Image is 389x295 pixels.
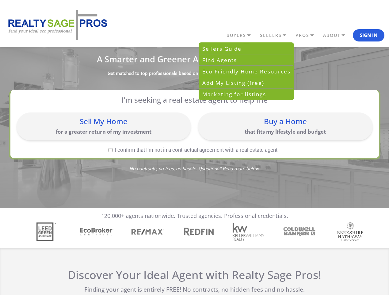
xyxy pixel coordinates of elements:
img: Sponsor Logo: Ecobroker [79,226,114,237]
div: 3 / 7 [133,222,166,241]
span: No contracts, no fees, no hassle. Questions? Read more below. [9,167,380,171]
a: Add My Listing (free) [199,77,293,88]
img: REALTY SAGE PROS [5,9,109,41]
button: Sign In [353,29,384,41]
div: Sell My Home [20,118,188,125]
p: 120,000+ agents nationwide. Trusted agencies. Professional credentials. [101,213,288,219]
img: Sponsor Logo: Leed Green Associate [36,222,56,241]
p: Finding your agent is entirely FREE! No contracts, no hidden fees and no hassle. [67,286,322,293]
img: Sponsor Logo: Keller Williams Realty [232,222,265,241]
img: Sponsor Logo: Redfin [181,226,216,237]
div: 2 / 7 [83,226,116,237]
div: 6 / 7 [285,226,318,238]
a: Sellers Guide [199,43,293,54]
img: Sponsor Logo: Coldwell Banker [282,226,317,238]
div: 7 / 7 [336,222,369,241]
a: ABOUT [322,30,353,41]
h2: Discover Your Ideal Agent with Realty Sage Pros! [67,268,322,281]
img: Sponsor Logo: Remax [131,222,164,241]
label: I confirm that I'm not in a contractual agreement with a real estate agent [17,147,370,153]
p: that fits my lifestyle and budget [201,128,369,135]
div: 1 / 7 [32,222,65,241]
label: Get matched to top professionals based on your unique real estate needs [108,71,260,77]
a: PROS [294,30,322,41]
p: for a greater return of my investment [20,128,188,135]
a: SELLERS [258,30,294,41]
h1: A Smarter and Greener Approach to Real Estate. [9,55,380,63]
img: Sponsor Logo: Berkshire Hathaway [337,222,364,241]
div: BUYERS [199,42,294,100]
div: Buy a Home [201,118,369,125]
a: BUYERS [225,30,258,41]
input: I confirm that I'm not in a contractual agreement with a real estate agent [109,148,113,152]
a: Find Agents [199,54,293,66]
a: Marketing for listings [199,88,293,100]
div: 5 / 7 [235,222,268,241]
p: I'm seeking a real estate agent to help me [25,95,364,104]
a: Eco Friendly Home Resources [199,66,293,77]
div: 4 / 7 [184,226,217,237]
